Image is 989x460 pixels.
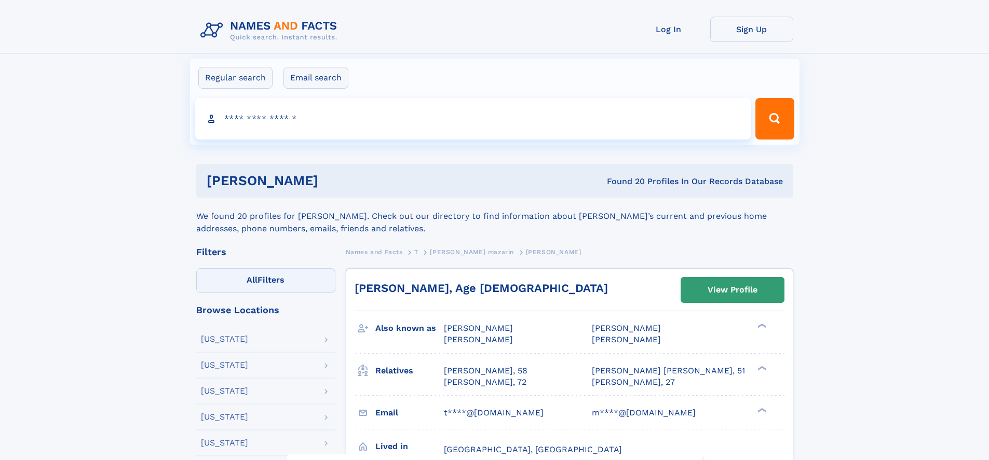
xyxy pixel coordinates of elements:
a: Sign Up [710,17,793,42]
span: [PERSON_NAME] [526,248,581,256]
h1: [PERSON_NAME] [207,174,463,187]
span: All [247,275,258,285]
input: search input [195,98,751,140]
div: ❯ [755,365,767,371]
label: Email search [283,67,348,89]
span: [PERSON_NAME] mazarin [430,248,514,256]
button: Search Button [755,98,794,140]
div: [US_STATE] [201,361,248,369]
div: View Profile [708,278,757,302]
a: [PERSON_NAME], 27 [592,377,675,388]
img: Logo Names and Facts [196,17,346,45]
label: Regular search [198,67,273,89]
div: ❯ [755,323,767,329]
span: [GEOGRAPHIC_DATA], [GEOGRAPHIC_DATA] [444,444,622,454]
a: View Profile [681,277,784,302]
a: T [414,245,418,258]
div: [US_STATE] [201,335,248,343]
a: [PERSON_NAME] mazarin [430,245,514,258]
a: [PERSON_NAME], 72 [444,377,526,388]
div: [US_STATE] [201,413,248,421]
div: We found 20 profiles for [PERSON_NAME]. Check out our directory to find information about [PERSON... [196,198,793,235]
a: [PERSON_NAME], Age [DEMOGRAPHIC_DATA] [355,282,608,295]
span: T [414,248,418,256]
h3: Email [375,404,444,422]
h3: Relatives [375,362,444,380]
div: [US_STATE] [201,439,248,447]
label: Filters [196,268,335,293]
a: [PERSON_NAME] [PERSON_NAME], 51 [592,365,745,377]
div: Browse Locations [196,305,335,315]
div: ❯ [755,407,767,413]
a: Names and Facts [346,245,403,258]
div: Found 20 Profiles In Our Records Database [463,176,783,187]
div: [US_STATE] [201,387,248,395]
a: [PERSON_NAME], 58 [444,365,527,377]
a: Log In [627,17,710,42]
h3: Lived in [375,438,444,455]
div: Filters [196,247,335,257]
span: [PERSON_NAME] [592,323,661,333]
span: [PERSON_NAME] [592,334,661,344]
h3: Also known as [375,319,444,337]
span: [PERSON_NAME] [444,334,513,344]
span: [PERSON_NAME] [444,323,513,333]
